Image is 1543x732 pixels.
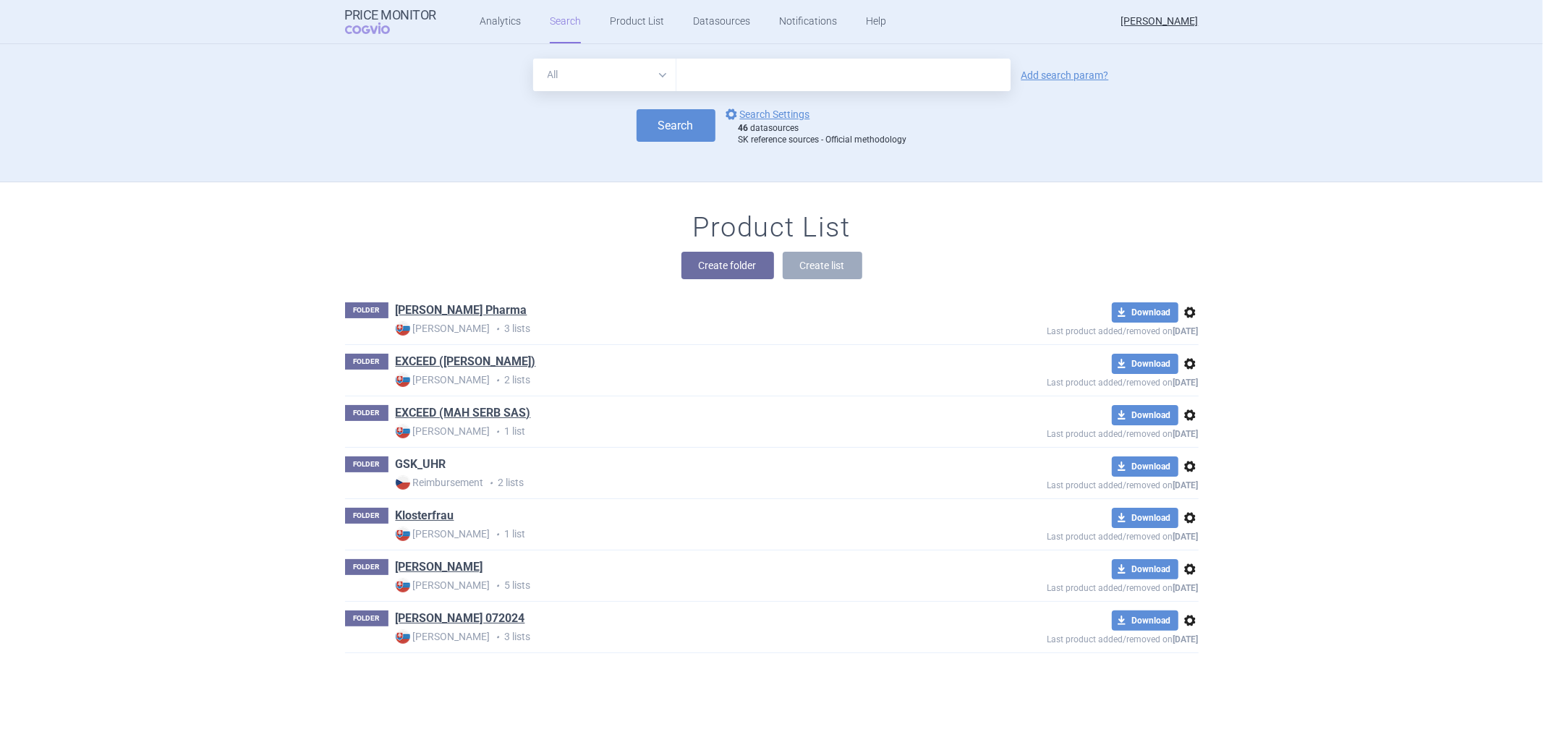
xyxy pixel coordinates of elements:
[345,22,410,34] span: COGVIO
[345,302,388,318] p: FOLDER
[396,508,454,527] h1: Klosterfrau
[943,323,1199,336] p: Last product added/removed on
[396,610,525,626] a: [PERSON_NAME] 072024
[345,405,388,421] p: FOLDER
[396,405,531,424] h1: EXCEED (MAH SERB SAS)
[637,109,715,142] button: Search
[396,610,525,629] h1: Pierre Fabre 072024
[396,527,943,542] p: 1 list
[345,610,388,626] p: FOLDER
[396,527,410,541] img: SK
[783,252,862,279] button: Create list
[396,629,410,644] img: SK
[396,559,483,578] h1: Pierre Fabre
[490,579,505,593] i: •
[1112,559,1178,579] button: Download
[1112,610,1178,631] button: Download
[943,579,1199,593] p: Last product added/removed on
[396,354,536,373] h1: EXCEED (MAH Hansa)
[943,528,1199,542] p: Last product added/removed on
[723,106,810,123] a: Search Settings
[396,475,484,490] strong: Reimbursement
[1173,378,1199,388] strong: [DATE]
[693,211,851,244] h1: Product List
[943,425,1199,439] p: Last product added/removed on
[396,527,490,541] strong: [PERSON_NAME]
[396,373,943,388] p: 2 lists
[681,252,774,279] button: Create folder
[396,578,943,593] p: 5 lists
[1112,405,1178,425] button: Download
[345,8,437,35] a: Price MonitorCOGVIO
[396,321,410,336] img: SK
[396,373,410,387] img: SK
[490,527,505,542] i: •
[1112,456,1178,477] button: Download
[1173,326,1199,336] strong: [DATE]
[1112,508,1178,528] button: Download
[1021,70,1109,80] a: Add search param?
[396,508,454,524] a: Klosterfrau
[943,631,1199,644] p: Last product added/removed on
[396,302,527,318] a: [PERSON_NAME] Pharma
[739,123,749,133] strong: 46
[1173,583,1199,593] strong: [DATE]
[396,424,410,438] img: SK
[396,302,527,321] h1: ELVA Pharma
[1173,634,1199,644] strong: [DATE]
[396,578,490,592] strong: [PERSON_NAME]
[396,456,446,475] h1: GSK_UHR
[396,354,536,370] a: EXCEED ([PERSON_NAME])
[396,578,410,592] img: SK
[345,508,388,524] p: FOLDER
[396,475,410,490] img: CZ
[943,477,1199,490] p: Last product added/removed on
[396,629,490,644] strong: [PERSON_NAME]
[345,354,388,370] p: FOLDER
[396,373,490,387] strong: [PERSON_NAME]
[490,630,505,644] i: •
[739,123,907,145] div: datasources SK reference sources - Official methodology
[484,476,498,490] i: •
[345,559,388,575] p: FOLDER
[490,373,505,388] i: •
[1173,480,1199,490] strong: [DATE]
[396,629,943,644] p: 3 lists
[396,559,483,575] a: [PERSON_NAME]
[396,321,490,336] strong: [PERSON_NAME]
[396,405,531,421] a: EXCEED (MAH SERB SAS)
[490,322,505,336] i: •
[1112,302,1178,323] button: Download
[1112,354,1178,374] button: Download
[396,424,943,439] p: 1 list
[1173,532,1199,542] strong: [DATE]
[396,475,943,490] p: 2 lists
[943,374,1199,388] p: Last product added/removed on
[396,456,446,472] a: GSK_UHR
[345,8,437,22] strong: Price Monitor
[490,425,505,439] i: •
[396,321,943,336] p: 3 lists
[1173,429,1199,439] strong: [DATE]
[345,456,388,472] p: FOLDER
[396,424,490,438] strong: [PERSON_NAME]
